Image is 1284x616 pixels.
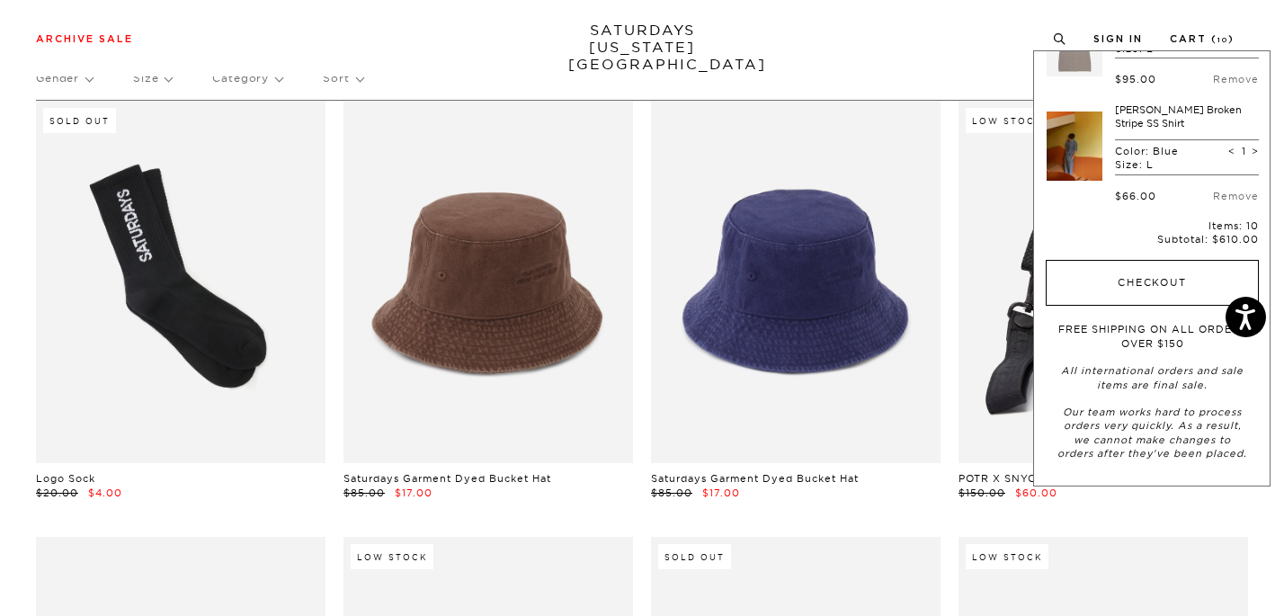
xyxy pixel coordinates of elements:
[966,108,1048,133] div: Low Stock
[343,472,551,485] a: Saturdays Garment Dyed Bucket Hat
[1115,73,1156,85] div: $95.00
[702,487,740,499] span: $17.00
[36,472,95,485] a: Logo Sock
[133,58,172,99] p: Size
[959,472,1098,485] a: POTR X SNYC Zip Wallet
[1115,158,1179,171] p: Size: L
[351,544,433,569] div: Low Stock
[1213,73,1259,85] a: Remove
[1046,260,1259,307] button: Checkout
[651,487,692,499] span: $85.00
[1252,145,1259,157] span: >
[1093,34,1143,44] a: Sign In
[323,58,362,99] p: Sort
[966,544,1048,569] div: Low Stock
[568,22,717,73] a: SATURDAYS[US_STATE][GEOGRAPHIC_DATA]
[1046,219,1259,232] p: Items: 10
[1228,145,1235,157] span: <
[1055,323,1250,351] p: FREE SHIPPING ON ALL ORDERS OVER $150
[36,58,93,99] p: Gender
[1115,145,1179,157] p: Color: Blue
[1170,34,1235,44] a: Cart (10)
[343,487,385,499] span: $85.00
[36,34,133,44] a: Archive Sale
[1057,406,1247,460] em: Our team works hard to process orders very quickly. As a result, we cannot make changes to orders...
[1212,233,1259,246] span: $610.00
[36,487,78,499] span: $20.00
[1015,487,1057,499] span: $60.00
[1213,190,1259,202] a: Remove
[1217,37,1228,44] small: 10
[959,487,1005,499] span: $150.00
[658,544,731,569] div: Sold Out
[1046,233,1259,246] p: Subtotal:
[1115,103,1242,129] a: [PERSON_NAME] Broken Stripe SS Shirt
[395,487,432,499] span: $17.00
[1115,190,1156,202] div: $66.00
[212,58,282,99] p: Category
[88,487,122,499] span: $4.00
[43,108,116,133] div: Sold Out
[1061,364,1244,390] em: All international orders and sale items are final sale.
[651,472,859,485] a: Saturdays Garment Dyed Bucket Hat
